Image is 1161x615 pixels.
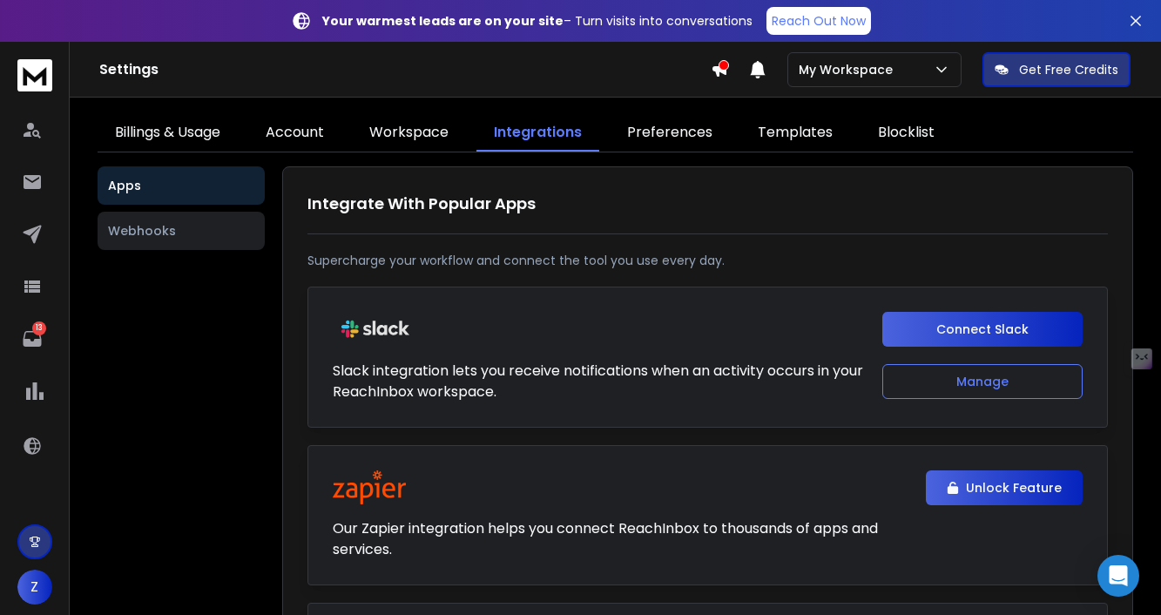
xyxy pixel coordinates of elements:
a: Templates [740,115,850,152]
button: Connect Slack [882,312,1083,347]
div: Open Intercom Messenger [1097,555,1139,597]
a: Account [248,115,341,152]
button: Webhooks [98,212,265,250]
strong: Your warmest leads are on your site [322,12,564,30]
button: Unlock Feature [926,470,1083,505]
p: 13 [32,321,46,335]
button: Get Free Credits [982,52,1131,87]
a: Workspace [352,115,466,152]
p: Get Free Credits [1019,61,1118,78]
p: – Turn visits into conversations [322,12,753,30]
button: Manage [882,364,1083,399]
h1: Settings [99,59,711,80]
a: Reach Out Now [766,7,871,35]
p: Unlock Feature [966,479,1062,497]
p: Supercharge your workflow and connect the tool you use every day. [307,252,1108,269]
a: Integrations [476,115,599,152]
h1: Integrate With Popular Apps [307,192,1108,216]
p: My Workspace [799,61,900,78]
a: Preferences [610,115,730,152]
p: Reach Out Now [772,12,866,30]
p: Our Zapier integration helps you connect ReachInbox to thousands of apps and services. [333,518,908,560]
a: Blocklist [861,115,952,152]
img: logo [17,59,52,91]
button: Apps [98,166,265,205]
p: Slack integration lets you receive notifications when an activity occurs in your ReachInbox works... [333,361,865,402]
a: Billings & Usage [98,115,238,152]
button: Z [17,570,52,605]
a: 13 [15,321,50,356]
